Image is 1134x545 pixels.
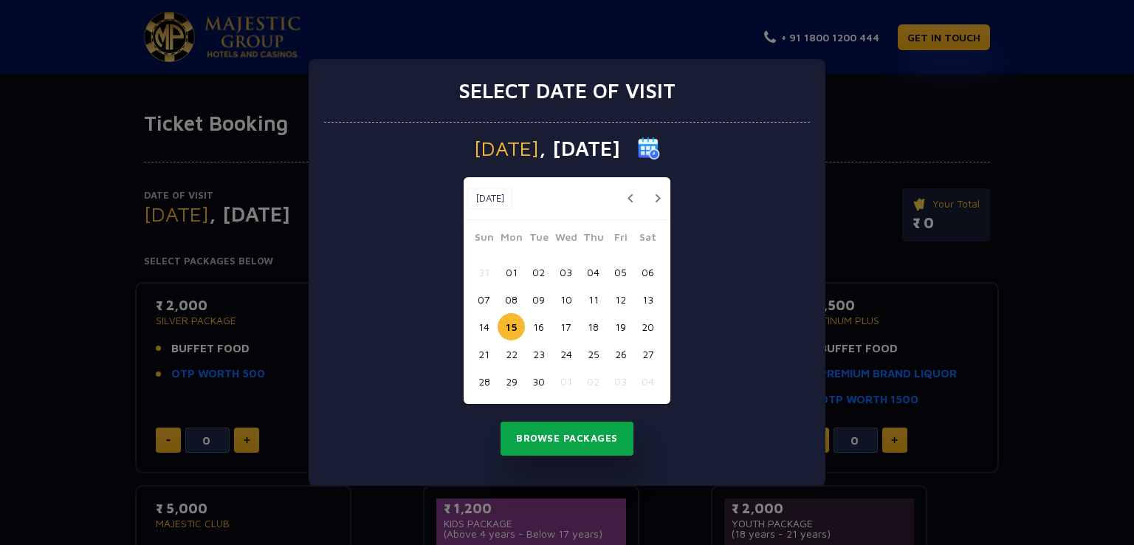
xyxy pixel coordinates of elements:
button: 01 [552,368,580,395]
span: Sat [634,229,661,250]
span: Wed [552,229,580,250]
button: 17 [552,313,580,340]
button: 11 [580,286,607,313]
span: , [DATE] [539,138,620,159]
span: [DATE] [474,138,539,159]
span: Fri [607,229,634,250]
button: 04 [580,258,607,286]
button: 01 [498,258,525,286]
button: 16 [525,313,552,340]
button: 10 [552,286,580,313]
button: 19 [607,313,634,340]
button: 25 [580,340,607,368]
button: 14 [470,313,498,340]
button: 03 [552,258,580,286]
button: 15 [498,313,525,340]
button: 23 [525,340,552,368]
button: 21 [470,340,498,368]
h3: Select date of visit [458,78,676,103]
button: 08 [498,286,525,313]
button: 12 [607,286,634,313]
button: 09 [525,286,552,313]
button: 22 [498,340,525,368]
button: 03 [607,368,634,395]
button: 31 [470,258,498,286]
button: 20 [634,313,661,340]
span: Tue [525,229,552,250]
button: 29 [498,368,525,395]
span: Sun [470,229,498,250]
button: 02 [525,258,552,286]
button: 07 [470,286,498,313]
button: 18 [580,313,607,340]
button: 24 [552,340,580,368]
button: 02 [580,368,607,395]
button: 28 [470,368,498,395]
span: Mon [498,229,525,250]
button: Browse Packages [501,422,633,456]
button: 05 [607,258,634,286]
button: 13 [634,286,661,313]
button: 30 [525,368,552,395]
button: [DATE] [467,188,512,210]
button: 04 [634,368,661,395]
span: Thu [580,229,607,250]
button: 26 [607,340,634,368]
button: 27 [634,340,661,368]
img: calender icon [638,137,660,160]
button: 06 [634,258,661,286]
